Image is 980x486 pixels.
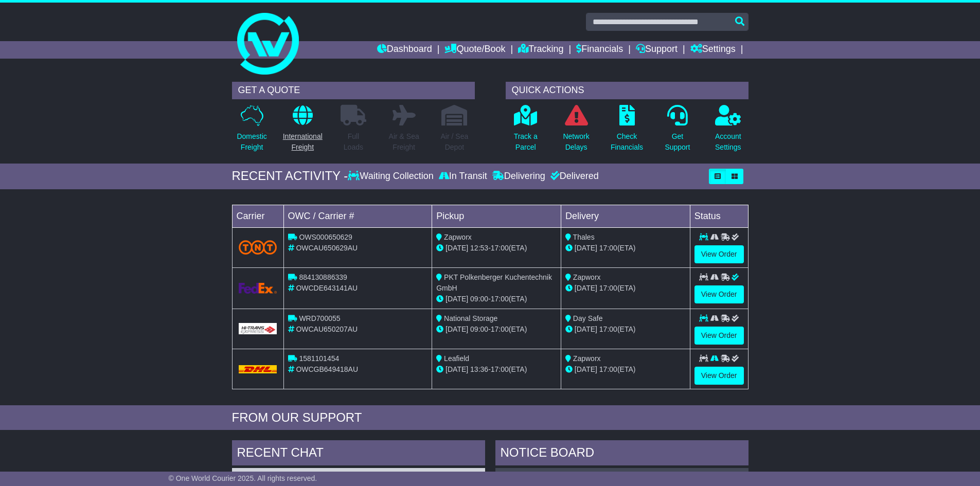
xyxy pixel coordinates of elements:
a: View Order [694,327,744,345]
span: [DATE] [575,284,597,292]
span: OWCDE643141AU [296,284,358,292]
img: TNT_Domestic.png [239,240,277,254]
div: - (ETA) [436,324,557,335]
p: Account Settings [715,131,741,153]
span: 17:00 [491,325,509,333]
div: Waiting Collection [348,171,436,182]
span: Thales [573,233,595,241]
p: Get Support [665,131,690,153]
p: Air / Sea Depot [441,131,469,153]
span: [DATE] [575,244,597,252]
td: Status [690,205,748,227]
a: Settings [690,41,736,59]
span: [DATE] [446,325,468,333]
div: QUICK ACTIONS [506,82,749,99]
span: 17:00 [599,284,617,292]
span: 17:00 [599,325,617,333]
div: FROM OUR SUPPORT [232,410,749,425]
span: OWCGB649418AU [296,365,358,373]
img: GetCarrierServiceLogo [239,323,277,334]
a: InternationalFreight [282,104,323,158]
span: [DATE] [446,244,468,252]
span: Day Safe [573,314,603,322]
span: 17:00 [491,244,509,252]
span: 09:00 [470,325,488,333]
a: Track aParcel [513,104,538,158]
span: [DATE] [575,365,597,373]
td: Carrier [232,205,283,227]
span: OWS000650629 [299,233,352,241]
a: Quote/Book [444,41,505,59]
span: [DATE] [575,325,597,333]
p: Domestic Freight [237,131,266,153]
p: Network Delays [563,131,589,153]
span: Zapworx [444,233,472,241]
span: Zapworx [573,354,601,363]
span: [DATE] [446,295,468,303]
a: GetSupport [664,104,690,158]
td: Delivery [561,205,690,227]
span: [DATE] [446,365,468,373]
a: NetworkDelays [562,104,590,158]
div: - (ETA) [436,243,557,254]
a: Support [636,41,678,59]
div: Delivering [490,171,548,182]
a: View Order [694,367,744,385]
span: 17:00 [599,244,617,252]
a: CheckFinancials [610,104,644,158]
p: Track a Parcel [514,131,538,153]
p: Full Loads [341,131,366,153]
div: GET A QUOTE [232,82,475,99]
div: RECENT ACTIVITY - [232,169,348,184]
span: 12:53 [470,244,488,252]
a: Dashboard [377,41,432,59]
a: Financials [576,41,623,59]
span: Leafield [444,354,469,363]
div: Delivered [548,171,599,182]
span: © One World Courier 2025. All rights reserved. [169,474,317,482]
div: NOTICE BOARD [495,440,749,468]
div: - (ETA) [436,364,557,375]
p: International Freight [283,131,323,153]
a: DomesticFreight [236,104,267,158]
td: Pickup [432,205,561,227]
div: RECENT CHAT [232,440,485,468]
div: (ETA) [565,364,686,375]
a: View Order [694,285,744,303]
a: AccountSettings [715,104,742,158]
span: National Storage [444,314,497,322]
a: View Order [694,245,744,263]
span: 884130886339 [299,273,347,281]
a: Tracking [518,41,563,59]
span: 17:00 [599,365,617,373]
div: (ETA) [565,243,686,254]
span: OWCAU650207AU [296,325,358,333]
p: Air & Sea Freight [389,131,419,153]
div: (ETA) [565,283,686,294]
span: 17:00 [491,365,509,373]
span: PKT Polkenberger Kuchentechnik GmbH [436,273,552,292]
span: Zapworx [573,273,601,281]
div: - (ETA) [436,294,557,304]
img: GetCarrierServiceLogo [239,283,277,294]
p: Check Financials [611,131,643,153]
img: DHL.png [239,365,277,373]
div: In Transit [436,171,490,182]
div: (ETA) [565,324,686,335]
span: OWCAU650629AU [296,244,358,252]
span: WRD700055 [299,314,340,322]
span: 13:36 [470,365,488,373]
span: 1581101454 [299,354,339,363]
span: 09:00 [470,295,488,303]
span: 17:00 [491,295,509,303]
td: OWC / Carrier # [283,205,432,227]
